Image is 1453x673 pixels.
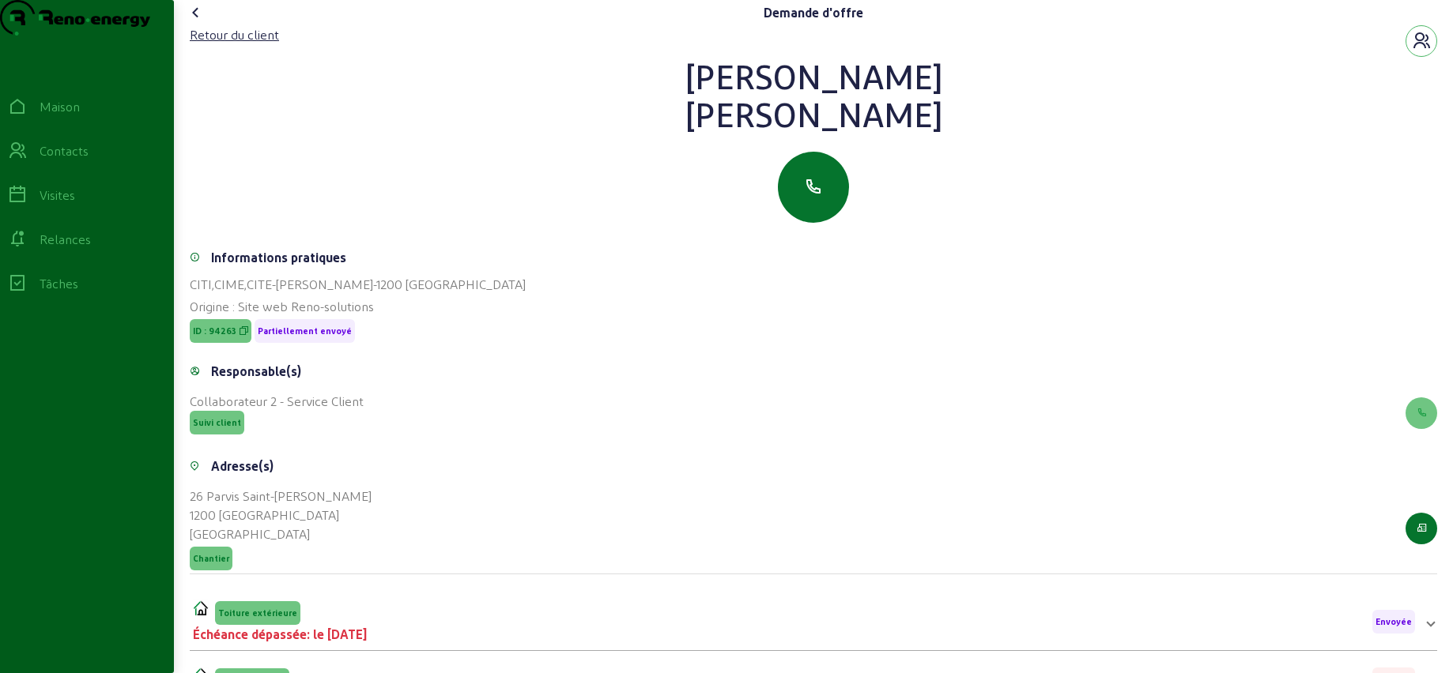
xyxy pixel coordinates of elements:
font: Visites [40,187,75,202]
font: Maison [40,99,80,114]
font: 1200 [GEOGRAPHIC_DATA] [190,507,339,522]
font: Relances [40,231,91,246]
font: [GEOGRAPHIC_DATA] [190,526,310,541]
font: Origine : Site web Reno-solutions [190,299,374,314]
font: Adresse(s) [211,458,274,473]
img: CITER [193,600,209,615]
font: Contacts [40,143,89,158]
font: [PERSON_NAME] [685,55,942,96]
font: Tâches [40,276,78,291]
font: Chantier [193,553,229,563]
font: [PERSON_NAME] [685,93,942,133]
font: Échéance dépassée: le [DATE] [193,626,367,641]
font: CITI,CIME,CITE-[PERSON_NAME]-1200 [GEOGRAPHIC_DATA] [190,276,526,291]
font: Demande d'offre [764,5,863,20]
font: ID : 94263 [193,325,236,336]
font: Toiture extérieure [218,607,297,618]
font: Partiellement envoyé [258,325,352,336]
font: Retour du client [190,27,279,42]
font: Informations pratiques [211,250,346,265]
font: Envoyée [1376,616,1412,626]
font: Suivi client [193,417,241,427]
font: 26 Parvis Saint-[PERSON_NAME] [190,488,372,503]
mat-expansion-panel-header: CITERToiture extérieureÉchéance dépassée: le [DATE]Envoyée [190,600,1437,644]
font: Responsable(s) [211,363,301,378]
font: Collaborateur 2 - Service Client [190,393,364,408]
